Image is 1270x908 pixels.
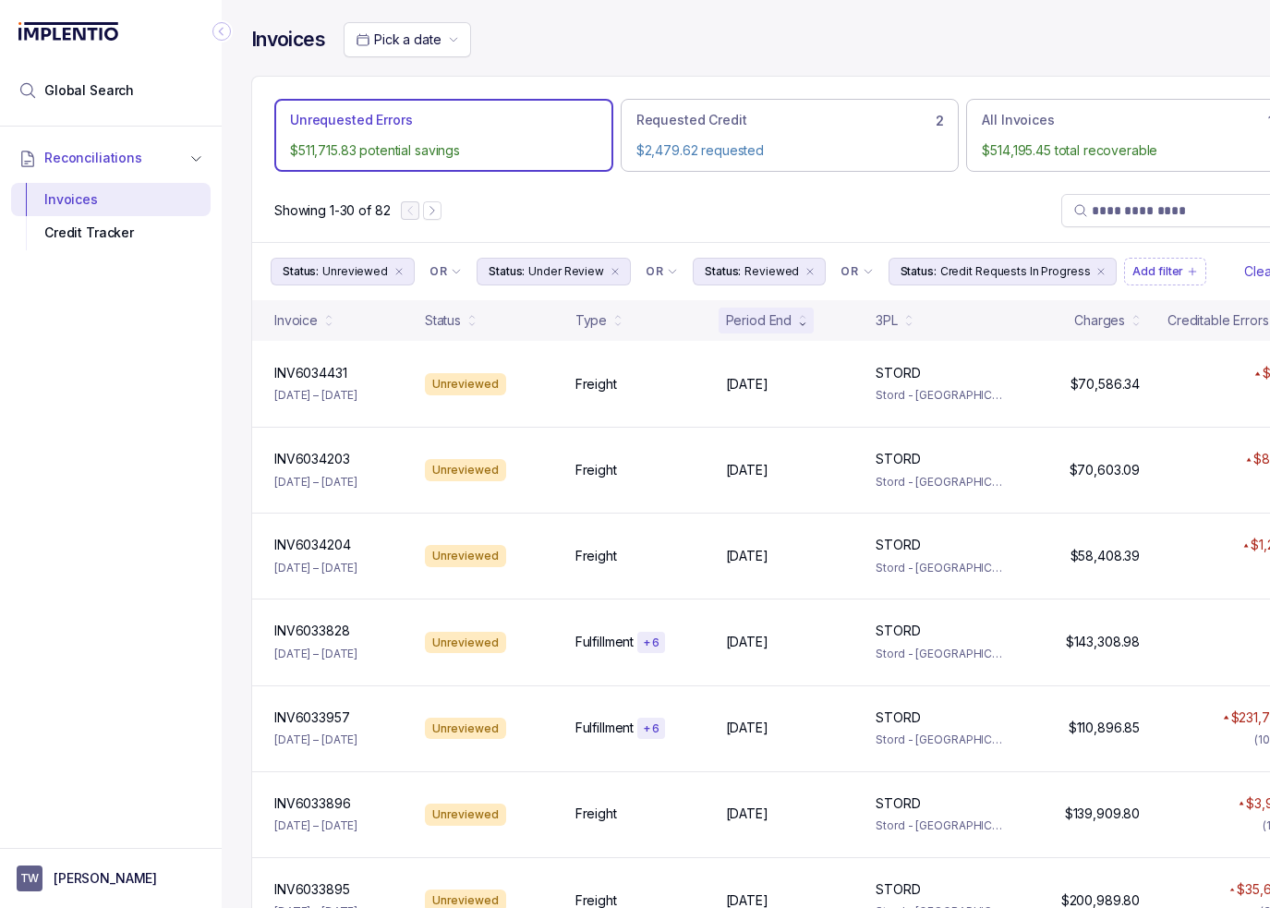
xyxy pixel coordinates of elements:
[876,364,920,382] p: STORD
[940,262,1091,281] p: Credit Requests In Progress
[876,645,1004,663] p: Stord - [GEOGRAPHIC_DATA]
[876,731,1004,749] p: Stord - [GEOGRAPHIC_DATA]
[876,473,1004,491] p: Stord - [GEOGRAPHIC_DATA]
[1074,311,1125,330] div: Charges
[1246,457,1252,462] img: red pointer upwards
[1239,801,1244,805] img: red pointer upwards
[425,718,506,740] div: Unreviewed
[575,375,617,393] p: Freight
[271,258,415,285] button: Filter Chip Unreviewed
[643,636,659,650] p: + 6
[425,804,506,826] div: Unreviewed
[274,473,357,491] p: [DATE] – [DATE]
[575,461,617,479] p: Freight
[274,450,350,468] p: INV6034203
[274,645,357,663] p: [DATE] – [DATE]
[889,258,1118,285] button: Filter Chip Credit Requests In Progress
[44,81,134,100] span: Global Search
[274,559,357,577] p: [DATE] – [DATE]
[17,866,205,891] button: User initials[PERSON_NAME]
[726,311,792,330] div: Period End
[1070,375,1141,393] p: $70,586.34
[274,708,350,727] p: INV6033957
[575,805,617,823] p: Freight
[1132,262,1183,281] p: Add filter
[528,262,604,281] p: Under Review
[1069,719,1140,737] p: $110,896.85
[1124,258,1206,285] li: Filter Chip Add filter
[489,262,525,281] p: Status:
[638,259,685,285] button: Filter Chip Connector undefined
[876,880,920,899] p: STORD
[575,633,634,651] p: Fulfillment
[11,138,211,178] button: Reconciliations
[901,262,937,281] p: Status:
[982,111,1054,129] p: All Invoices
[693,258,826,285] button: Filter Chip Reviewed
[344,22,471,57] button: Date Range Picker
[425,311,461,330] div: Status
[477,258,631,285] button: Filter Chip Under Review
[1223,715,1228,720] img: red pointer upwards
[876,794,920,813] p: STORD
[636,111,747,129] p: Requested Credit
[1066,633,1140,651] p: $143,308.98
[803,264,817,279] div: remove content
[646,264,663,279] p: OR
[726,547,768,565] p: [DATE]
[643,721,659,736] p: + 6
[17,866,42,891] span: User initials
[274,731,357,749] p: [DATE] – [DATE]
[11,179,211,254] div: Reconciliations
[274,201,390,220] div: Remaining page entries
[26,183,196,216] div: Invoices
[726,375,768,393] p: [DATE]
[374,31,441,47] span: Pick a date
[274,817,357,835] p: [DATE] – [DATE]
[705,262,741,281] p: Status:
[608,264,623,279] div: remove content
[876,622,920,640] p: STORD
[425,632,506,654] div: Unreviewed
[290,111,412,129] p: Unrequested Errors
[274,536,351,554] p: INV6034204
[283,262,319,281] p: Status:
[575,547,617,565] p: Freight
[1065,805,1140,823] p: $139,909.80
[876,708,920,727] p: STORD
[423,201,441,220] button: Next Page
[575,311,607,330] div: Type
[726,805,768,823] p: [DATE]
[636,141,944,160] p: $2,479.62 requested
[876,311,898,330] div: 3PL
[274,386,357,405] p: [DATE] – [DATE]
[1254,371,1260,376] img: red pointer upwards
[274,311,318,330] div: Invoice
[726,719,768,737] p: [DATE]
[274,201,390,220] p: Showing 1-30 of 82
[841,264,873,279] li: Filter Chip Connector undefined
[274,364,347,382] p: INV6034431
[425,545,506,567] div: Unreviewed
[322,262,388,281] p: Unreviewed
[575,719,634,737] p: Fulfillment
[726,461,768,479] p: [DATE]
[290,141,598,160] p: $511,715.83 potential savings
[211,20,233,42] div: Collapse Icon
[422,259,469,285] button: Filter Chip Connector undefined
[274,622,350,640] p: INV6033828
[425,373,506,395] div: Unreviewed
[1070,547,1141,565] p: $58,408.39
[833,259,880,285] button: Filter Chip Connector undefined
[54,869,157,888] p: [PERSON_NAME]
[271,258,1240,285] ul: Filter Group
[936,114,944,128] h6: 2
[429,264,447,279] p: OR
[1070,461,1141,479] p: $70,603.09
[356,30,441,49] search: Date Range Picker
[876,559,1004,577] p: Stord - [GEOGRAPHIC_DATA]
